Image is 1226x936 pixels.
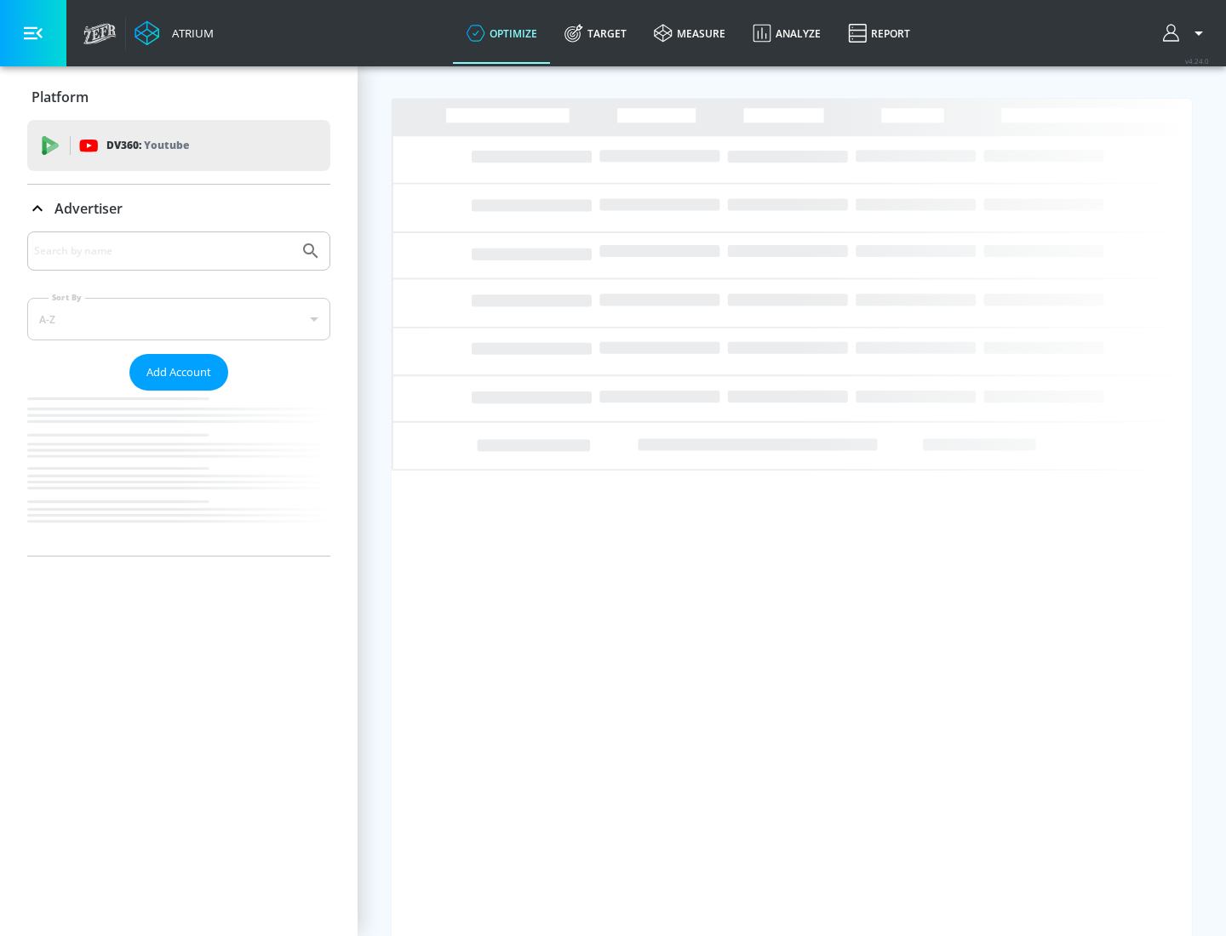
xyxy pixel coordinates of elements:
[1185,56,1209,66] span: v 4.24.0
[739,3,834,64] a: Analyze
[106,136,189,155] p: DV360:
[27,391,330,556] nav: list of Advertiser
[54,199,123,218] p: Advertiser
[129,354,228,391] button: Add Account
[453,3,551,64] a: optimize
[34,240,292,262] input: Search by name
[27,120,330,171] div: DV360: Youtube
[27,185,330,232] div: Advertiser
[640,3,739,64] a: measure
[834,3,924,64] a: Report
[27,298,330,340] div: A-Z
[165,26,214,41] div: Atrium
[49,292,85,303] label: Sort By
[551,3,640,64] a: Target
[144,136,189,154] p: Youtube
[146,362,211,382] span: Add Account
[27,73,330,121] div: Platform
[32,88,89,106] p: Platform
[135,20,214,46] a: Atrium
[27,231,330,556] div: Advertiser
